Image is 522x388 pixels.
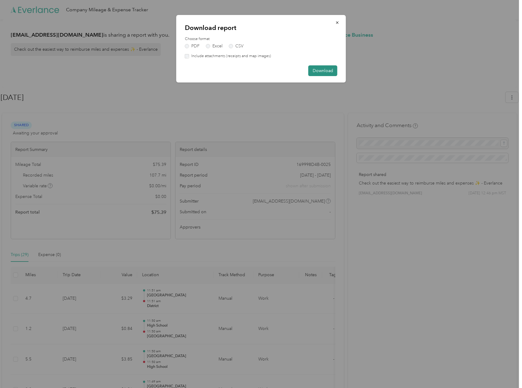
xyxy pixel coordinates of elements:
[229,44,244,48] label: CSV
[185,36,337,42] label: Choose format
[185,44,200,48] label: PDF
[189,53,271,59] label: Include attachments (receipts and map images)
[185,24,337,32] p: Download report
[308,65,337,76] button: Download
[206,44,222,48] label: Excel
